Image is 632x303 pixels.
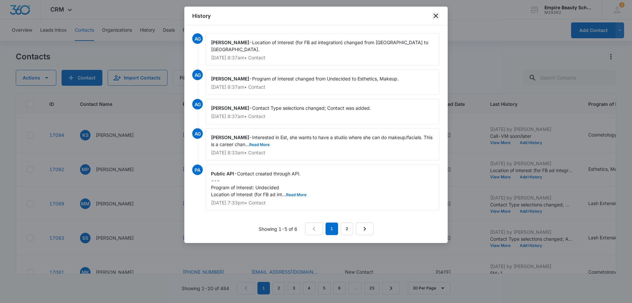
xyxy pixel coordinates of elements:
span: [PERSON_NAME] [211,40,249,45]
p: [DATE] 8:37am • Contact [211,55,434,60]
nav: Pagination [305,223,374,235]
span: [PERSON_NAME] [211,76,249,81]
button: Read More [249,143,270,147]
a: Next Page [356,223,374,235]
div: - [205,128,440,161]
span: AG [192,128,203,139]
span: AG [192,33,203,44]
p: [DATE] 7:33pm • Contact [211,200,434,205]
span: AG [192,70,203,80]
span: Contact created through API. --- Program of Interest: Undecided Location of Interest (for FB ad i... [211,171,306,197]
div: - [205,33,440,66]
div: - [205,99,440,124]
span: AG [192,99,203,109]
span: Location of Interest (for FB ad integration) changed from [GEOGRAPHIC_DATA] to [GEOGRAPHIC_DATA]. [211,40,430,52]
span: PA [192,165,203,175]
div: - [205,165,440,211]
p: [DATE] 8:37am • Contact [211,114,434,119]
h1: History [192,12,211,20]
em: 1 [326,223,338,235]
span: Contact Type selections changed; Contact was added. [252,105,371,111]
span: [PERSON_NAME] [211,135,249,140]
p: [DATE] 8:37am • Contact [211,85,434,89]
div: - [205,70,440,95]
p: Showing 1-5 of 6 [259,226,297,232]
span: [PERSON_NAME] [211,105,249,111]
button: Read More [286,193,306,197]
button: close [432,12,440,20]
span: Interested in Est, she wants to have a studio where she can do makeup/facials. This is a career c... [211,135,434,147]
p: [DATE] 8:33am • Contact [211,150,434,155]
span: Program of Interest changed from Undecided to Esthetics, Makeup. [252,76,399,81]
span: Public API [211,171,234,176]
a: Page 2 [341,223,353,235]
